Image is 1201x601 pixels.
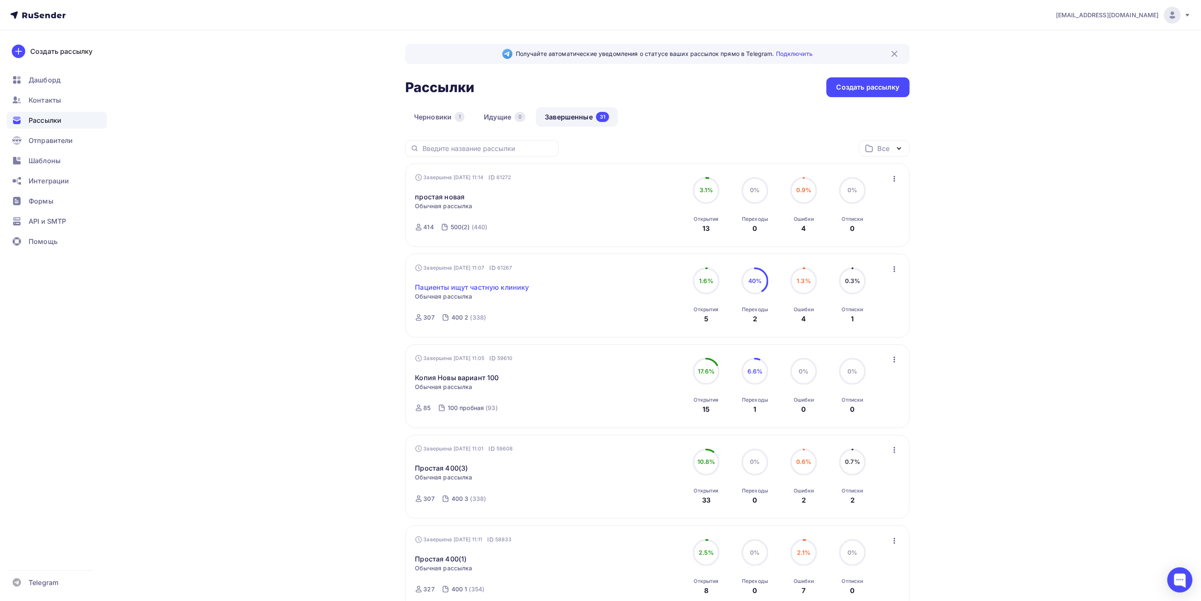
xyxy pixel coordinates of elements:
[29,156,61,166] span: Шаблоны
[405,79,474,96] h2: Рассылки
[802,585,806,596] div: 7
[878,143,890,154] div: Все
[698,368,715,375] span: 17.6%
[848,186,858,193] span: 0%
[776,50,813,57] a: Подключить
[742,216,768,222] div: Переходы
[802,495,806,505] div: 2
[802,404,806,414] div: 0
[424,585,435,593] div: 327
[469,585,485,593] div: (354)
[802,314,806,324] div: 4
[422,144,554,153] input: Введите название рассылки
[797,549,811,556] span: 2.1%
[742,578,768,585] div: Переходы
[850,223,855,233] div: 0
[837,82,900,92] div: Создать рассылку
[496,445,513,453] span: 59608
[29,196,53,206] span: Формы
[424,313,435,322] div: 307
[470,313,486,322] div: (338)
[29,216,66,226] span: API и SMTP
[848,368,858,375] span: 0%
[29,95,61,105] span: Контакты
[794,306,814,313] div: Ошибки
[703,404,710,414] div: 15
[405,107,473,127] a: Черновики1
[697,458,715,465] span: 10.8%
[424,223,434,231] div: 414
[850,585,855,596] div: 0
[7,193,107,209] a: Формы
[796,458,812,465] span: 0.6%
[415,373,499,383] a: Копия Новы вариант 100
[754,404,757,414] div: 1
[694,397,719,403] div: Открытия
[451,311,487,324] a: 400 2 (338)
[415,264,512,272] div: Завершена [DATE] 11:07
[794,487,814,494] div: Ошибки
[742,306,768,313] div: Переходы
[495,535,512,544] span: 58833
[859,140,910,156] button: Все
[848,549,858,556] span: 0%
[850,495,855,505] div: 2
[29,176,69,186] span: Интеграции
[842,578,863,585] div: Отписки
[742,397,768,403] div: Переходы
[447,401,499,415] a: 100 пробная (93)
[799,368,809,375] span: 0%
[502,49,512,59] img: Telegram
[694,578,719,585] div: Открытия
[451,223,470,231] div: 500(2)
[490,354,496,363] span: ID
[699,277,713,284] span: 1.6%
[702,495,710,505] div: 33
[29,135,73,146] span: Отправители
[742,487,768,494] div: Переходы
[842,487,863,494] div: Отписки
[753,585,758,596] div: 0
[7,112,107,129] a: Рассылки
[1056,11,1159,19] span: [EMAIL_ADDRESS][DOMAIN_NAME]
[415,463,468,473] a: Простая 400(3)
[451,495,469,503] div: 400 3
[747,368,763,375] span: 6.6%
[845,277,860,284] span: 0.3%
[699,186,713,193] span: 3.1%
[802,223,806,233] div: 4
[753,495,758,505] div: 0
[796,186,812,193] span: 0.9%
[1056,7,1191,24] a: [EMAIL_ADDRESS][DOMAIN_NAME]
[455,112,465,122] div: 1
[475,107,534,127] a: Идущие0
[750,186,760,193] span: 0%
[470,495,486,503] div: (338)
[415,445,513,453] div: Завершена [DATE] 11:01
[794,216,814,222] div: Ошибки
[794,578,814,585] div: Ошибки
[596,112,609,122] div: 31
[415,292,472,301] span: Обычная рассылка
[451,492,487,506] a: 400 3 (338)
[497,264,512,272] span: 61267
[536,107,618,127] a: Завершенные31
[794,397,814,403] div: Ошибки
[415,554,467,564] a: Простая 400(1)
[694,216,719,222] div: Открытия
[451,585,467,593] div: 400 1
[415,173,511,182] div: Завершена [DATE] 11:14
[748,277,762,284] span: 40%
[415,192,465,202] a: простая новая
[797,277,811,284] span: 1.3%
[842,306,863,313] div: Отписки
[750,549,760,556] span: 0%
[415,473,472,482] span: Обычная рассылка
[30,46,92,56] div: Создать рассылку
[842,216,863,222] div: Отписки
[497,354,513,363] span: 59610
[448,404,484,412] div: 100 пробная
[704,585,708,596] div: 8
[842,397,863,403] div: Отписки
[415,564,472,572] span: Обычная рассылка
